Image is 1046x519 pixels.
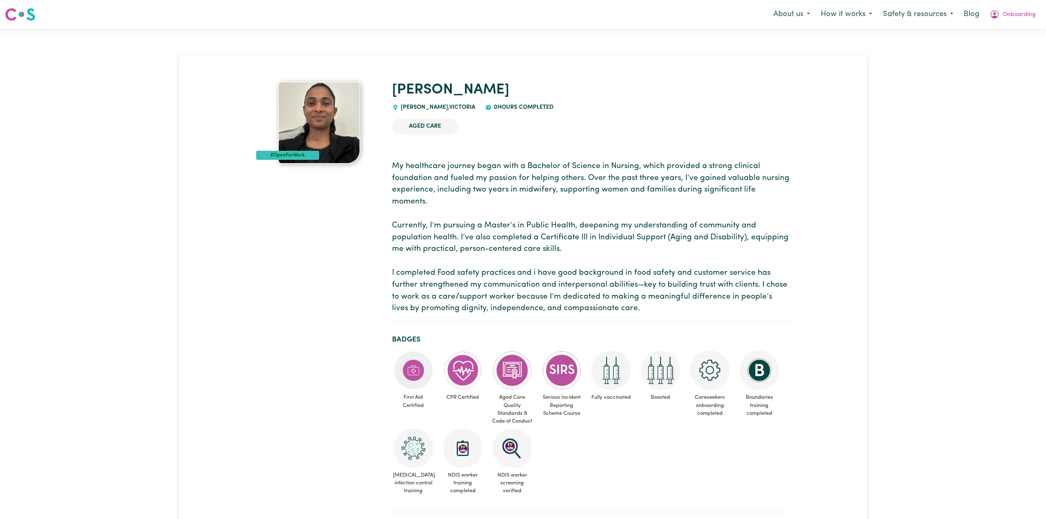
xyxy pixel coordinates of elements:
[278,82,360,164] img: Naisargi Akshaykumar
[392,83,509,97] a: [PERSON_NAME]
[491,468,534,498] span: NDIS worker screening verified
[738,390,781,421] span: Boundaries training completed
[256,82,382,164] a: Naisargi Akshaykumar 's profile picture'#OpenForWork
[493,428,532,468] img: NDIS Worker Screening Verified
[399,104,475,110] span: [PERSON_NAME] , Victoria
[392,119,458,134] li: Aged Care
[768,6,815,23] button: About us
[690,351,730,390] img: CS Academy: Careseekers Onboarding course completed
[1003,10,1036,19] span: Onboarding
[441,390,484,404] span: CPR Certified
[590,390,633,404] span: Fully vaccinated
[540,390,583,421] span: Serious Incident Reporting Scheme Course
[689,390,731,421] span: Careseekers onboarding completed
[394,351,433,390] img: Care and support worker has completed First Aid Certification
[815,6,878,23] button: How it works
[639,390,682,404] span: Boosted
[392,468,435,498] span: [MEDICAL_DATA] infection control training
[591,351,631,390] img: Care and support worker has received 2 doses of COVID-19 vaccine
[492,104,553,110] span: 0 hours completed
[493,351,532,390] img: CS Academy: Aged Care Quality Standards & Code of Conduct course completed
[392,161,790,315] p: My healthcare journey began with a Bachelor of Science in Nursing, which provided a strong clinic...
[542,351,581,390] img: CS Academy: Serious Incident Reporting Scheme course completed
[256,151,319,160] div: #OpenForWork
[392,335,790,344] h2: Badges
[878,6,959,23] button: Safety & resources
[443,428,483,468] img: CS Academy: Introduction to NDIS Worker Training course completed
[443,351,483,390] img: Care and support worker has completed CPR Certification
[740,351,779,390] img: CS Academy: Boundaries in care and support work course completed
[5,7,35,22] img: Careseekers logo
[491,390,534,428] span: Aged Care Quality Standards & Code of Conduct
[5,5,35,24] a: Careseekers logo
[394,428,433,468] img: CS Academy: COVID-19 Infection Control Training course completed
[441,468,484,498] span: NDIS worker training completed
[641,351,680,390] img: Care and support worker has received booster dose of COVID-19 vaccination
[392,390,435,412] span: First Aid Certified
[959,5,984,23] a: Blog
[984,6,1041,23] button: My Account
